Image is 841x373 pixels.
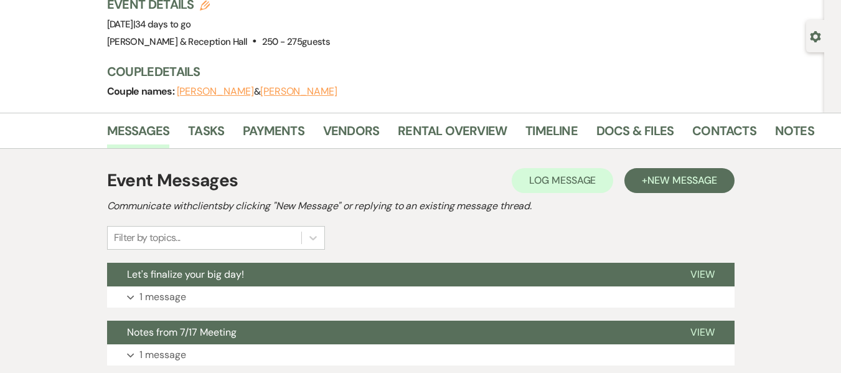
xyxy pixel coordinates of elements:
span: Log Message [529,174,596,187]
h3: Couple Details [107,63,804,80]
a: Rental Overview [398,121,507,148]
button: 1 message [107,286,735,308]
p: 1 message [139,347,186,363]
span: [PERSON_NAME] & Reception Hall [107,35,248,48]
button: +New Message [624,168,734,193]
span: | [133,18,191,31]
button: [PERSON_NAME] [260,87,337,97]
a: Contacts [692,121,756,148]
p: 1 message [139,289,186,305]
a: Docs & Files [596,121,674,148]
button: View [670,263,735,286]
a: Tasks [188,121,224,148]
button: Notes from 7/17 Meeting [107,321,670,344]
span: New Message [647,174,716,187]
span: 250 - 275 guests [262,35,330,48]
a: Payments [243,121,304,148]
button: Log Message [512,168,613,193]
span: View [690,326,715,339]
a: Vendors [323,121,379,148]
button: 1 message [107,344,735,366]
span: & [177,85,337,98]
span: View [690,268,715,281]
button: Open lead details [810,30,821,42]
span: 34 days to go [135,18,191,31]
span: Notes from 7/17 Meeting [127,326,237,339]
span: [DATE] [107,18,191,31]
span: Let's finalize your big day! [127,268,244,281]
a: Messages [107,121,170,148]
button: View [670,321,735,344]
div: Filter by topics... [114,230,181,245]
button: Let's finalize your big day! [107,263,670,286]
a: Notes [775,121,814,148]
h1: Event Messages [107,168,238,194]
button: [PERSON_NAME] [177,87,254,97]
span: Couple names: [107,85,177,98]
a: Timeline [525,121,578,148]
h2: Communicate with clients by clicking "New Message" or replying to an existing message thread. [107,199,735,214]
